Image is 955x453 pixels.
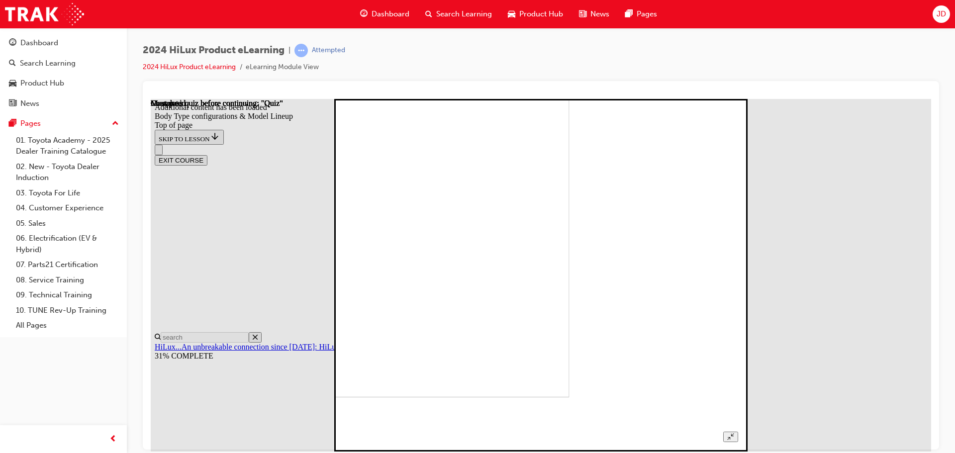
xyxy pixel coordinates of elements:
[20,78,64,89] div: Product Hub
[617,4,665,24] a: pages-iconPages
[4,94,123,113] a: News
[4,34,123,52] a: Dashboard
[4,54,123,73] a: Search Learning
[20,118,41,129] div: Pages
[579,8,586,20] span: news-icon
[590,8,609,20] span: News
[360,8,368,20] span: guage-icon
[5,3,84,25] img: Trak
[500,4,571,24] a: car-iconProduct Hub
[112,117,119,130] span: up-icon
[109,433,117,446] span: prev-icon
[4,32,123,114] button: DashboardSearch LearningProduct HubNews
[288,45,290,56] span: |
[20,98,39,109] div: News
[436,8,492,20] span: Search Learning
[12,287,123,303] a: 09. Technical Training
[519,8,563,20] span: Product Hub
[12,272,123,288] a: 08. Service Training
[20,37,58,49] div: Dashboard
[9,119,16,128] span: pages-icon
[12,185,123,201] a: 03. Toyota For Life
[12,303,123,318] a: 10. TUNE Rev-Up Training
[637,8,657,20] span: Pages
[246,62,319,73] li: eLearning Module View
[625,8,633,20] span: pages-icon
[12,133,123,159] a: 01. Toyota Academy - 2025 Dealer Training Catalogue
[372,8,409,20] span: Dashboard
[9,99,16,108] span: news-icon
[12,200,123,216] a: 04. Customer Experience
[12,216,123,231] a: 05. Sales
[425,8,432,20] span: search-icon
[312,46,345,55] div: Attempted
[352,4,417,24] a: guage-iconDashboard
[4,114,123,133] button: Pages
[143,63,236,71] a: 2024 HiLux Product eLearning
[12,231,123,257] a: 06. Electrification (EV & Hybrid)
[12,159,123,185] a: 02. New - Toyota Dealer Induction
[20,58,76,69] div: Search Learning
[571,4,617,24] a: news-iconNews
[9,79,16,88] span: car-icon
[9,39,16,48] span: guage-icon
[12,257,123,272] a: 07. Parts21 Certification
[12,318,123,333] a: All Pages
[508,8,515,20] span: car-icon
[143,45,285,56] span: 2024 HiLux Product eLearning
[933,5,950,23] button: JD
[294,44,308,57] span: learningRecordVerb_ATTEMPT-icon
[9,59,16,68] span: search-icon
[4,74,123,92] a: Product Hub
[573,333,587,343] button: Unzoom image
[937,8,946,20] span: JD
[417,4,500,24] a: search-iconSearch Learning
